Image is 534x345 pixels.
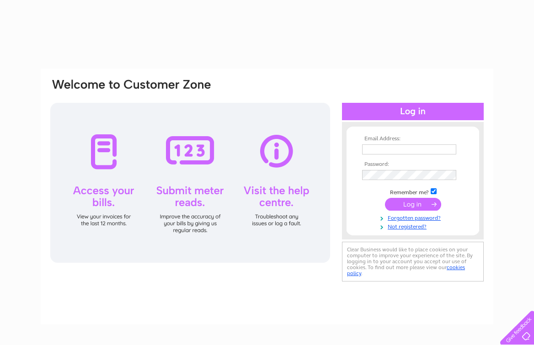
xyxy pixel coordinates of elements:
input: Submit [385,198,441,211]
a: Not registered? [362,222,466,230]
a: Forgotten password? [362,213,466,222]
a: cookies policy [347,264,465,276]
div: Clear Business would like to place cookies on your computer to improve your experience of the sit... [342,242,484,281]
th: Password: [360,161,466,168]
td: Remember me? [360,187,466,196]
th: Email Address: [360,136,466,142]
